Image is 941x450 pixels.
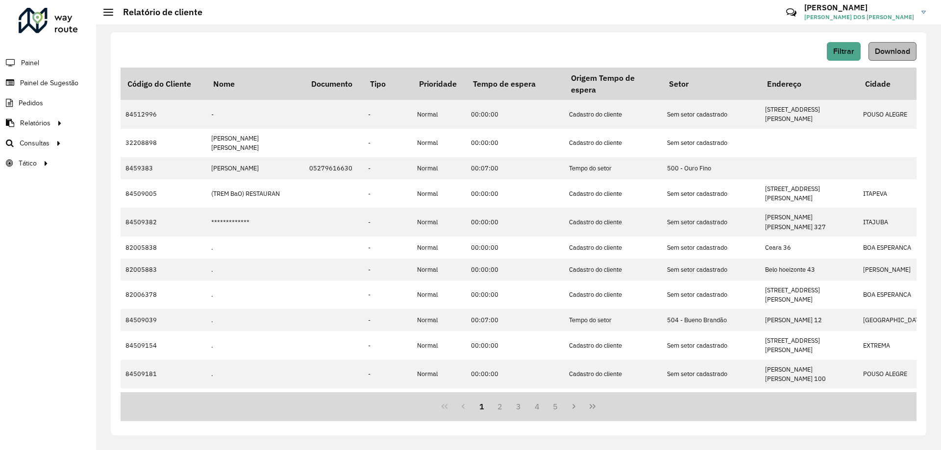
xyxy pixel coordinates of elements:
[564,237,662,259] td: Cadastro do cliente
[206,68,304,100] th: Nome
[564,129,662,157] td: Cadastro do cliente
[121,68,206,100] th: Código do Cliente
[20,138,50,148] span: Consultas
[760,360,858,388] td: [PERSON_NAME] [PERSON_NAME] 100
[363,100,412,128] td: -
[564,331,662,359] td: Cadastro do cliente
[412,129,466,157] td: Normal
[662,100,760,128] td: Sem setor cadastrado
[868,42,916,61] button: Download
[363,281,412,309] td: -
[466,179,564,208] td: 00:00:00
[412,157,466,179] td: Normal
[19,98,43,108] span: Pedidos
[583,397,602,416] button: Last Page
[363,237,412,259] td: -
[121,388,206,417] td: 84513122
[412,309,466,331] td: Normal
[509,397,528,416] button: 3
[760,388,858,417] td: [STREET_ADDRESS][PERSON_NAME]
[662,179,760,208] td: Sem setor cadastrado
[466,281,564,309] td: 00:00:00
[760,281,858,309] td: [STREET_ADDRESS][PERSON_NAME]
[662,259,760,281] td: Sem setor cadastrado
[363,157,412,179] td: -
[564,388,662,417] td: Cadastro do cliente
[564,100,662,128] td: Cadastro do cliente
[564,157,662,179] td: Tempo do setor
[564,68,662,100] th: Origem Tempo de espera
[412,68,466,100] th: Prioridade
[121,208,206,236] td: 84509382
[833,47,854,55] span: Filtrar
[121,309,206,331] td: 84509039
[662,360,760,388] td: Sem setor cadastrado
[760,100,858,128] td: [STREET_ADDRESS][PERSON_NAME]
[662,68,760,100] th: Setor
[206,281,304,309] td: .
[121,281,206,309] td: 82006378
[206,157,304,179] td: [PERSON_NAME]
[412,237,466,259] td: Normal
[466,237,564,259] td: 00:00:00
[564,360,662,388] td: Cadastro do cliente
[206,237,304,259] td: .
[304,68,363,100] th: Documento
[121,179,206,208] td: 84509005
[760,237,858,259] td: Ceara 36
[466,208,564,236] td: 00:00:00
[466,309,564,331] td: 00:07:00
[472,397,491,416] button: 1
[113,7,202,18] h2: Relatório de cliente
[363,129,412,157] td: -
[760,331,858,359] td: [STREET_ADDRESS][PERSON_NAME]
[363,259,412,281] td: -
[662,309,760,331] td: 504 - Bueno Brandão
[206,309,304,331] td: .
[491,397,509,416] button: 2
[564,179,662,208] td: Cadastro do cliente
[121,157,206,179] td: 8459383
[363,331,412,359] td: -
[19,158,37,168] span: Tático
[564,208,662,236] td: Cadastro do cliente
[121,259,206,281] td: 82005883
[412,100,466,128] td: Normal
[363,208,412,236] td: -
[760,179,858,208] td: [STREET_ADDRESS][PERSON_NAME]
[21,58,39,68] span: Painel
[412,331,466,359] td: Normal
[363,179,412,208] td: -
[206,388,304,417] td: .
[412,208,466,236] td: Normal
[662,237,760,259] td: Sem setor cadastrado
[662,157,760,179] td: 500 - Ouro Fino
[304,157,363,179] td: 05279616630
[546,397,565,416] button: 5
[466,129,564,157] td: 00:00:00
[804,3,914,12] h3: [PERSON_NAME]
[528,397,546,416] button: 4
[466,331,564,359] td: 00:00:00
[466,68,564,100] th: Tempo de espera
[20,118,50,128] span: Relatórios
[412,179,466,208] td: Normal
[206,129,304,157] td: [PERSON_NAME] [PERSON_NAME]
[662,281,760,309] td: Sem setor cadastrado
[760,68,858,100] th: Endereço
[564,309,662,331] td: Tempo do setor
[121,100,206,128] td: 84512996
[121,331,206,359] td: 84509154
[121,360,206,388] td: 84509181
[121,129,206,157] td: 32208898
[20,78,78,88] span: Painel de Sugestão
[206,259,304,281] td: .
[827,42,861,61] button: Filtrar
[662,208,760,236] td: Sem setor cadastrado
[565,397,583,416] button: Next Page
[875,47,910,55] span: Download
[412,259,466,281] td: Normal
[412,281,466,309] td: Normal
[662,129,760,157] td: Sem setor cadastrado
[206,100,304,128] td: -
